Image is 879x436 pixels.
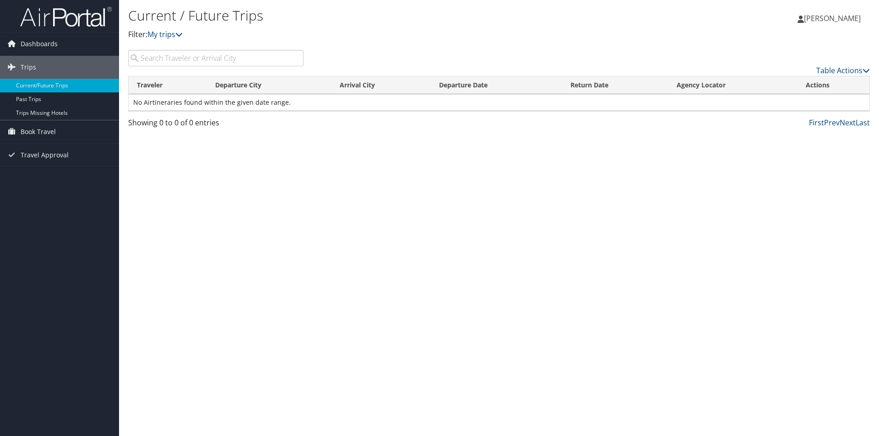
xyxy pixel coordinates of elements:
a: Last [856,118,870,128]
span: [PERSON_NAME] [804,13,861,23]
th: Departure Date: activate to sort column descending [431,76,562,94]
p: Filter: [128,29,623,41]
a: [PERSON_NAME] [798,5,870,32]
th: Departure City: activate to sort column ascending [207,76,331,94]
th: Traveler: activate to sort column ascending [129,76,207,94]
a: My trips [147,29,183,39]
a: First [809,118,824,128]
span: Dashboards [21,32,58,55]
a: Prev [824,118,840,128]
th: Arrival City: activate to sort column ascending [331,76,431,94]
th: Return Date: activate to sort column ascending [562,76,668,94]
img: airportal-logo.png [20,6,112,27]
a: Table Actions [816,65,870,75]
th: Actions [798,76,869,94]
td: No Airtineraries found within the given date range. [129,94,869,111]
a: Next [840,118,856,128]
span: Trips [21,56,36,79]
div: Showing 0 to 0 of 0 entries [128,117,304,133]
span: Book Travel [21,120,56,143]
span: Travel Approval [21,144,69,167]
th: Agency Locator: activate to sort column ascending [668,76,798,94]
input: Search Traveler or Arrival City [128,50,304,66]
h1: Current / Future Trips [128,6,623,25]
